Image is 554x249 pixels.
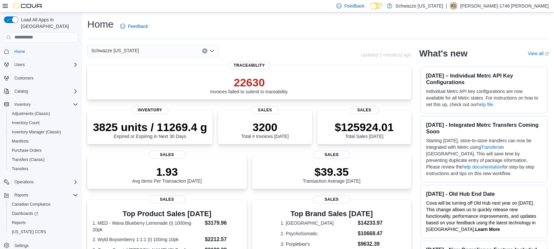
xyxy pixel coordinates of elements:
[210,76,288,94] div: Invoices failed to submit to traceability.
[7,146,81,155] button: Purchase Orders
[313,151,350,159] span: Sales
[228,61,270,69] span: Traceability
[202,48,207,54] button: Clear input
[12,61,78,69] span: Users
[117,20,151,33] a: Feedback
[241,121,288,134] p: 3200
[210,76,288,89] p: 22630
[335,121,394,139] div: Total Sales [DATE]
[9,128,64,136] a: Inventory Manager (Classic)
[14,49,25,54] span: Home
[1,60,81,69] button: Users
[7,127,81,137] button: Inventory Manager (Classic)
[9,110,53,118] a: Adjustments (Classic)
[87,18,114,31] h1: Home
[12,229,46,235] span: [US_STATE] CCRS
[9,228,49,236] a: [US_STATE] CCRS
[12,157,45,162] span: Transfers (Classic)
[12,191,78,199] span: Reports
[9,137,78,145] span: Manifests
[12,101,78,108] span: Inventory
[1,47,81,56] button: Home
[358,219,383,227] dd: $14233.97
[9,147,78,154] span: Purchase Orders
[1,177,81,187] button: Operations
[1,100,81,109] button: Inventory
[93,121,207,139] div: Expired or Expiring in Next 30 Days
[7,164,81,173] button: Transfers
[7,109,81,118] button: Adjustments (Classic)
[132,106,168,114] span: Inventory
[358,230,383,238] dd: $10668.47
[7,118,81,127] button: Inventory Count
[132,165,202,178] p: 1.93
[335,121,394,134] p: $125924.01
[12,166,28,171] span: Transfers
[313,195,350,203] span: Sales
[370,3,384,10] input: Dark Mode
[7,155,81,164] button: Transfers (Classic)
[149,195,185,203] span: Sales
[426,137,542,177] p: Starting [DATE], store-to-store transfers can now be integrated with Metrc using in [GEOGRAPHIC_D...
[12,111,50,116] span: Adjustments (Classic)
[205,219,241,227] dd: $3179.96
[545,52,549,56] svg: External link
[9,165,31,173] a: Transfers
[361,52,411,57] p: Updated 1 minute(s) ago
[475,227,500,232] a: Learn More
[7,209,81,218] a: Dashboards
[12,74,78,82] span: Customers
[1,191,81,200] button: Reports
[12,61,27,69] button: Users
[7,137,81,146] button: Manifests
[12,47,78,56] span: Home
[251,106,279,114] span: Sales
[9,119,42,127] a: Inventory Count
[12,220,26,225] span: Reports
[12,120,40,125] span: Inventory Count
[9,156,47,164] a: Transfers (Classic)
[451,2,456,10] span: K1
[303,165,361,184] div: Transaction Average [DATE]
[426,191,542,197] h3: [DATE] - Old Hub End Date
[9,156,78,164] span: Transfers (Classic)
[9,110,78,118] span: Adjustments (Classic)
[18,16,78,30] span: Load All Apps in [GEOGRAPHIC_DATA]
[344,3,364,9] span: Feedback
[93,236,202,243] dt: 2. Wyld Boysenberry 1:1:1 (I) 100mg 10pk
[14,76,33,81] span: Customers
[205,236,241,243] dd: $2212.57
[426,88,542,108] p: Individual Metrc API key configurations are now available for all Metrc states. For instructions ...
[528,51,549,56] a: View allExternal link
[1,87,81,96] button: Catalog
[12,129,61,135] span: Inventory Manager (Classic)
[149,151,185,159] span: Sales
[12,148,42,153] span: Purchase Orders
[93,220,202,233] dt: 1. MED - Wana Blueberry Lemonade (I) 1000mg 20pk
[93,210,242,218] h3: Top Product Sales [DATE]
[281,210,383,218] h3: Top Brand Sales [DATE]
[9,119,78,127] span: Inventory Count
[426,72,542,85] h3: [DATE] – Individual Metrc API Key Configurations
[14,179,34,185] span: Operations
[12,139,29,144] span: Manifests
[9,147,44,154] a: Purchase Orders
[9,228,78,236] span: Washington CCRS
[12,87,31,95] button: Catalog
[12,211,38,216] span: Dashboards
[9,128,78,136] span: Inventory Manager (Classic)
[303,165,361,178] p: $39.35
[450,2,458,10] div: Katie-1748 Upton
[12,202,51,207] span: Canadian Compliance
[446,2,447,10] p: |
[281,230,355,237] dt: 2. PsychoSomatic
[281,241,355,247] dt: 3. Purplebee's
[395,2,443,10] p: Schwazze [US_STATE]
[7,200,81,209] button: Canadian Compliance
[7,227,81,237] button: [US_STATE] CCRS
[426,122,542,135] h3: [DATE] - Integrated Metrc Transfers Coming Soon
[7,218,81,227] button: Reports
[460,2,549,10] p: [PERSON_NAME]-1748 [PERSON_NAME]
[1,73,81,83] button: Customers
